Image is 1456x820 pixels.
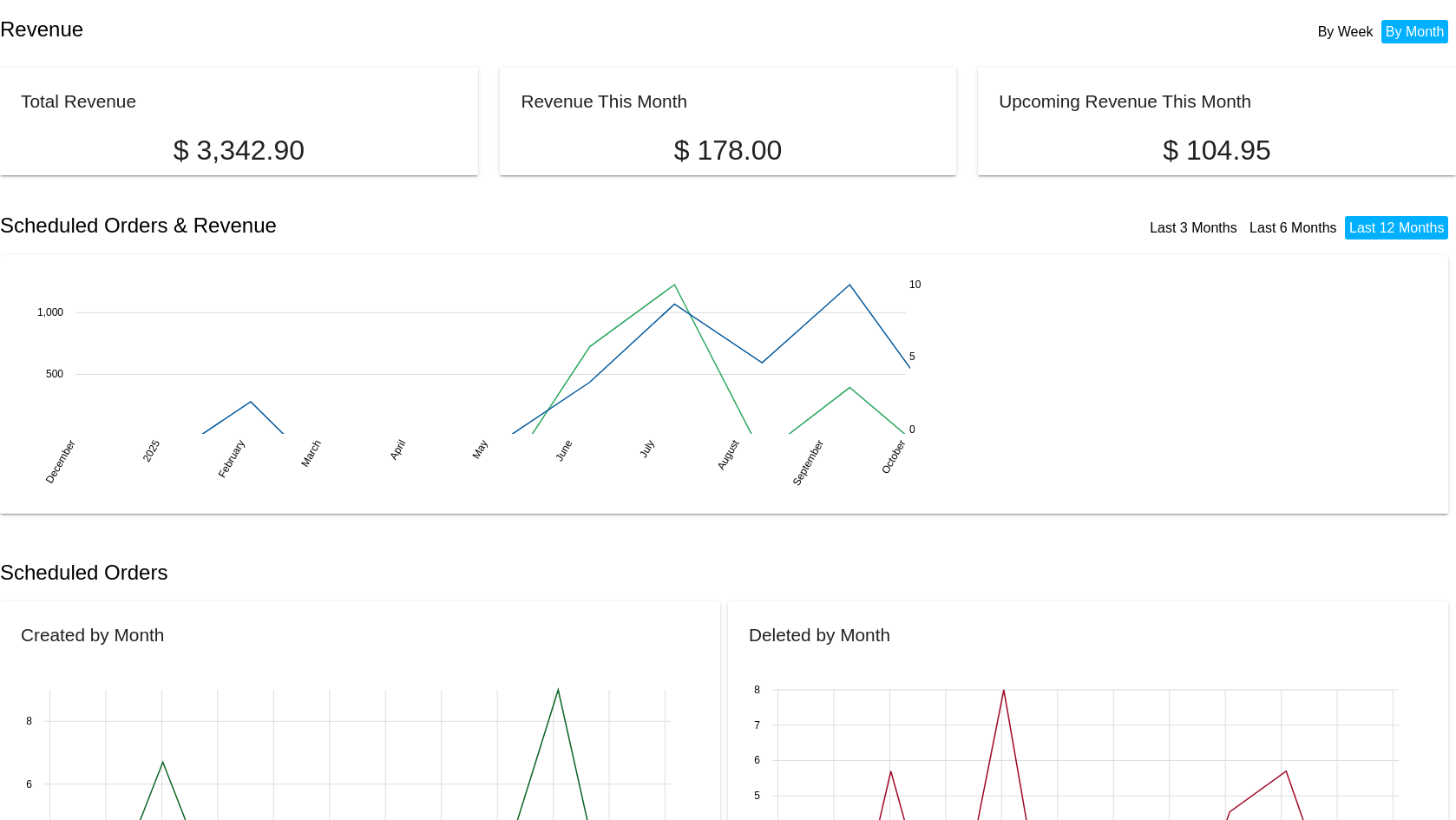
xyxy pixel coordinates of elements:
h2: Revenue This Month [521,91,687,111]
text: 500 [46,368,63,380]
p: $ 104.95 [999,134,1435,167]
h2: Created by Month [21,625,164,645]
a: Last 3 Months [1150,220,1237,235]
text: 5 [909,351,915,363]
text: October [879,437,908,476]
text: February [216,437,247,480]
text: 10 [909,278,921,290]
text: 5 [754,790,760,803]
text: December [43,437,78,485]
text: September [790,437,826,488]
text: August [715,437,742,472]
a: Last 12 Months [1349,220,1444,235]
p: $ 178.00 [521,134,935,167]
text: April [387,437,408,462]
text: May [469,437,489,461]
li: By Week [1314,20,1378,43]
li: By Month [1381,20,1449,43]
h2: Total Revenue [21,91,136,111]
text: March [298,437,324,469]
p: $ 3,342.90 [21,134,457,167]
h2: Deleted by Month [749,625,890,645]
h2: Upcoming Revenue This Month [999,91,1251,111]
text: July [637,437,657,459]
text: 8 [26,715,32,727]
text: 1,000 [37,306,63,318]
text: 8 [754,684,760,696]
text: 7 [754,719,760,731]
text: 2025 [141,437,163,463]
text: 6 [754,755,760,767]
text: 6 [26,778,32,790]
text: 0 [909,423,915,435]
a: Last 6 Months [1249,220,1337,235]
text: June [553,437,574,463]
